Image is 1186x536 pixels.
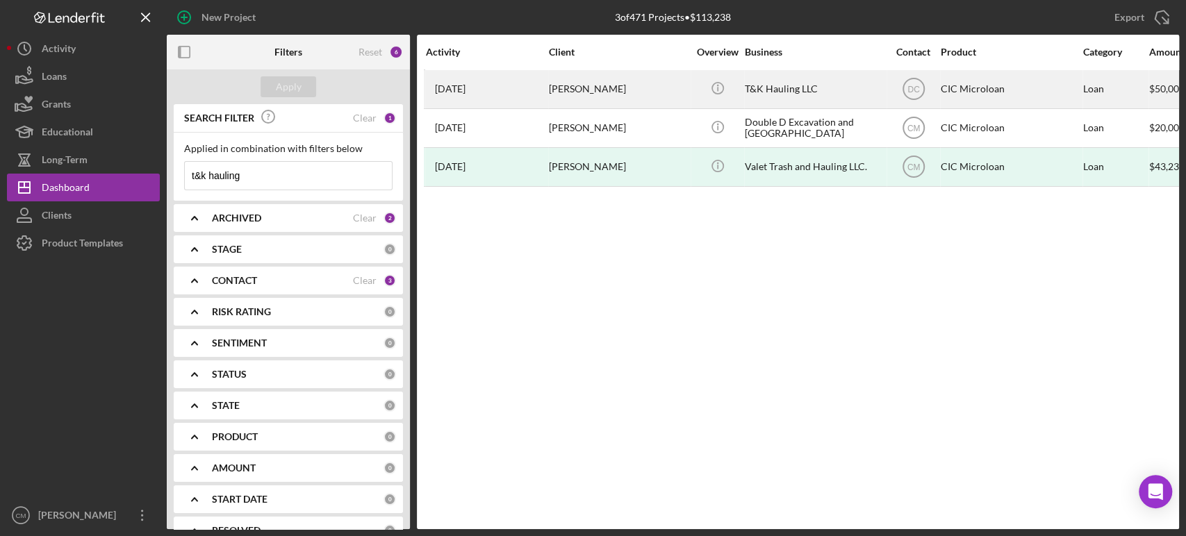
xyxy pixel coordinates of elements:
[42,201,72,233] div: Clients
[384,112,396,124] div: 1
[887,47,939,58] div: Contact
[42,174,90,205] div: Dashboard
[384,368,396,380] div: 0
[212,400,240,411] b: STATE
[359,47,382,58] div: Reset
[212,431,258,442] b: PRODUCT
[384,337,396,349] div: 0
[201,3,256,31] div: New Project
[907,85,920,94] text: DC
[941,47,1080,58] div: Product
[384,212,396,224] div: 2
[907,162,920,172] text: CM
[7,229,160,257] button: Product Templates
[212,337,267,349] b: SENTIMENT
[212,462,256,474] b: AMOUNT
[276,76,302,97] div: Apply
[615,12,731,23] div: 3 of 471 Projects • $113,238
[384,243,396,256] div: 0
[435,122,466,133] time: 2025-02-03 16:09
[1139,475,1172,508] div: Open Intercom Messenger
[941,110,1080,146] div: CIC Microloan
[435,161,466,172] time: 2022-04-12 01:56
[7,174,160,201] button: Dashboard
[212,306,271,317] b: RISK RATING
[16,512,26,519] text: CM
[549,71,688,108] div: [PERSON_NAME]
[42,90,71,122] div: Grants
[7,118,160,146] button: Educational
[212,212,261,224] b: ARCHIVED
[384,462,396,474] div: 0
[1083,47,1148,58] div: Category
[384,274,396,287] div: 3
[353,212,377,224] div: Clear
[167,3,270,31] button: New Project
[549,149,688,185] div: [PERSON_NAME]
[212,525,261,536] b: RESOLVED
[384,430,396,443] div: 0
[1083,110,1148,146] div: Loan
[1114,3,1144,31] div: Export
[212,494,267,505] b: START DATE
[941,71,1080,108] div: CIC Microloan
[745,110,884,146] div: Double D Excavation and [GEOGRAPHIC_DATA]
[35,501,125,533] div: [PERSON_NAME]
[7,201,160,229] button: Clients
[353,275,377,286] div: Clear
[184,143,393,154] div: Applied in combination with filters below
[42,118,93,149] div: Educational
[212,275,257,286] b: CONTACT
[384,305,396,318] div: 0
[389,45,403,59] div: 6
[1101,3,1179,31] button: Export
[549,47,688,58] div: Client
[7,90,160,118] button: Grants
[426,47,547,58] div: Activity
[42,146,88,177] div: Long-Term
[42,62,67,94] div: Loans
[435,83,466,94] time: 2025-07-16 14:18
[261,76,316,97] button: Apply
[212,244,242,255] b: STAGE
[1083,149,1148,185] div: Loan
[7,35,160,62] button: Activity
[184,112,254,124] b: SEARCH FILTER
[384,399,396,412] div: 0
[745,71,884,108] div: T&K Hauling LLC
[353,112,377,124] div: Clear
[384,493,396,505] div: 0
[1083,71,1148,108] div: Loan
[42,229,123,260] div: Product Templates
[274,47,302,58] b: Filters
[7,146,160,174] button: Long-Term
[941,149,1080,185] div: CIC Microloan
[745,47,884,58] div: Business
[7,62,160,90] button: Loans
[745,149,884,185] div: Valet Trash and Hauling LLC.
[212,369,247,380] b: STATUS
[549,110,688,146] div: [PERSON_NAME]
[691,47,743,58] div: Overview
[7,501,160,529] button: CM[PERSON_NAME]
[42,35,76,66] div: Activity
[907,124,920,133] text: CM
